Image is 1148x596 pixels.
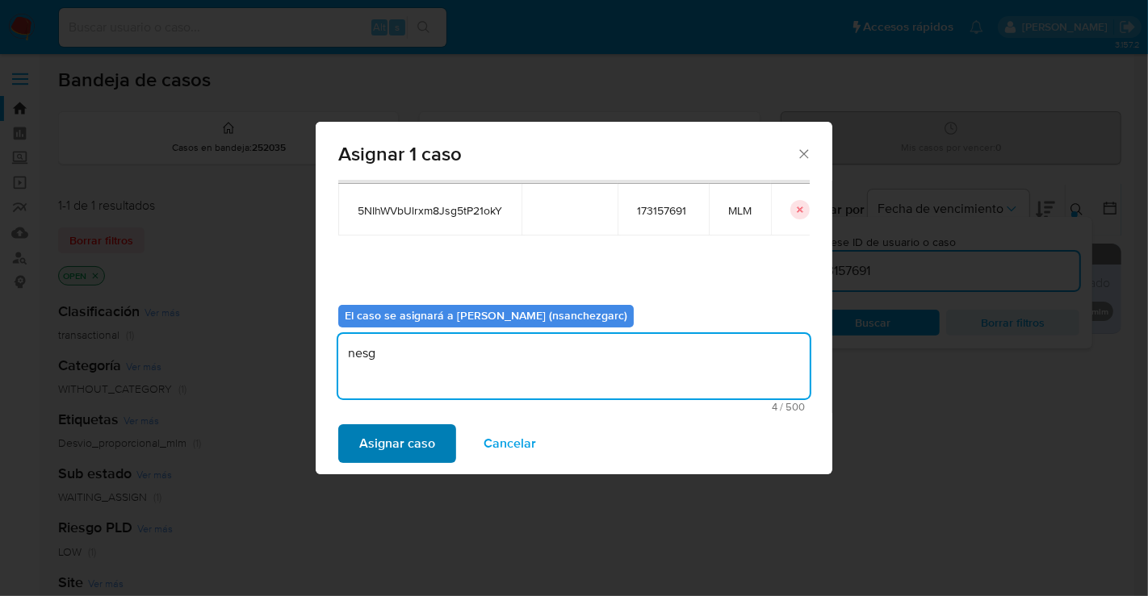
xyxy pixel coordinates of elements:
[728,203,752,218] span: MLM
[796,146,811,160] button: Cerrar ventana
[316,122,832,474] div: assign-modal
[358,203,502,218] span: 5NIhWVbUlrxm8Jsg5tP21okY
[338,144,796,164] span: Asignar 1 caso
[790,200,810,219] button: icon-button
[345,307,627,323] b: El caso se asignará a [PERSON_NAME] (nsanchezgarc)
[484,426,536,461] span: Cancelar
[343,402,805,412] span: Máximo 500 caracteres
[637,203,689,218] span: 173157691
[359,426,435,461] span: Asignar caso
[338,334,810,398] textarea: nesg
[338,424,456,463] button: Asignar caso
[463,424,557,463] button: Cancelar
